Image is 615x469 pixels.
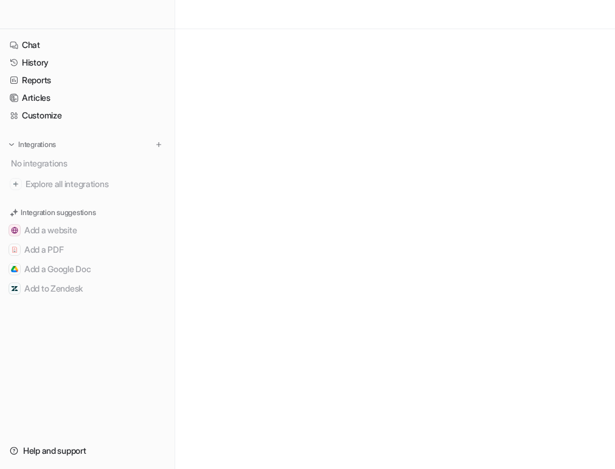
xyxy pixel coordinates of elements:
img: Add a Google Doc [11,265,18,273]
div: No integrations [7,153,170,173]
img: explore all integrations [10,178,22,190]
a: Help and support [5,442,170,459]
a: Reports [5,72,170,89]
p: Integration suggestions [21,207,96,218]
a: Customize [5,107,170,124]
a: History [5,54,170,71]
img: Add a website [11,227,18,234]
button: Add a PDFAdd a PDF [5,240,170,259]
img: menu_add.svg [155,140,163,149]
button: Add a Google DocAdd a Google Doc [5,259,170,279]
a: Articles [5,89,170,106]
p: Integrations [18,140,56,149]
button: Integrations [5,139,60,151]
a: Chat [5,36,170,53]
img: expand menu [7,140,16,149]
img: Add a PDF [11,246,18,253]
button: Add to ZendeskAdd to Zendesk [5,279,170,298]
a: Explore all integrations [5,176,170,193]
span: Explore all integrations [26,174,165,194]
img: Add to Zendesk [11,285,18,292]
button: Add a websiteAdd a website [5,221,170,240]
